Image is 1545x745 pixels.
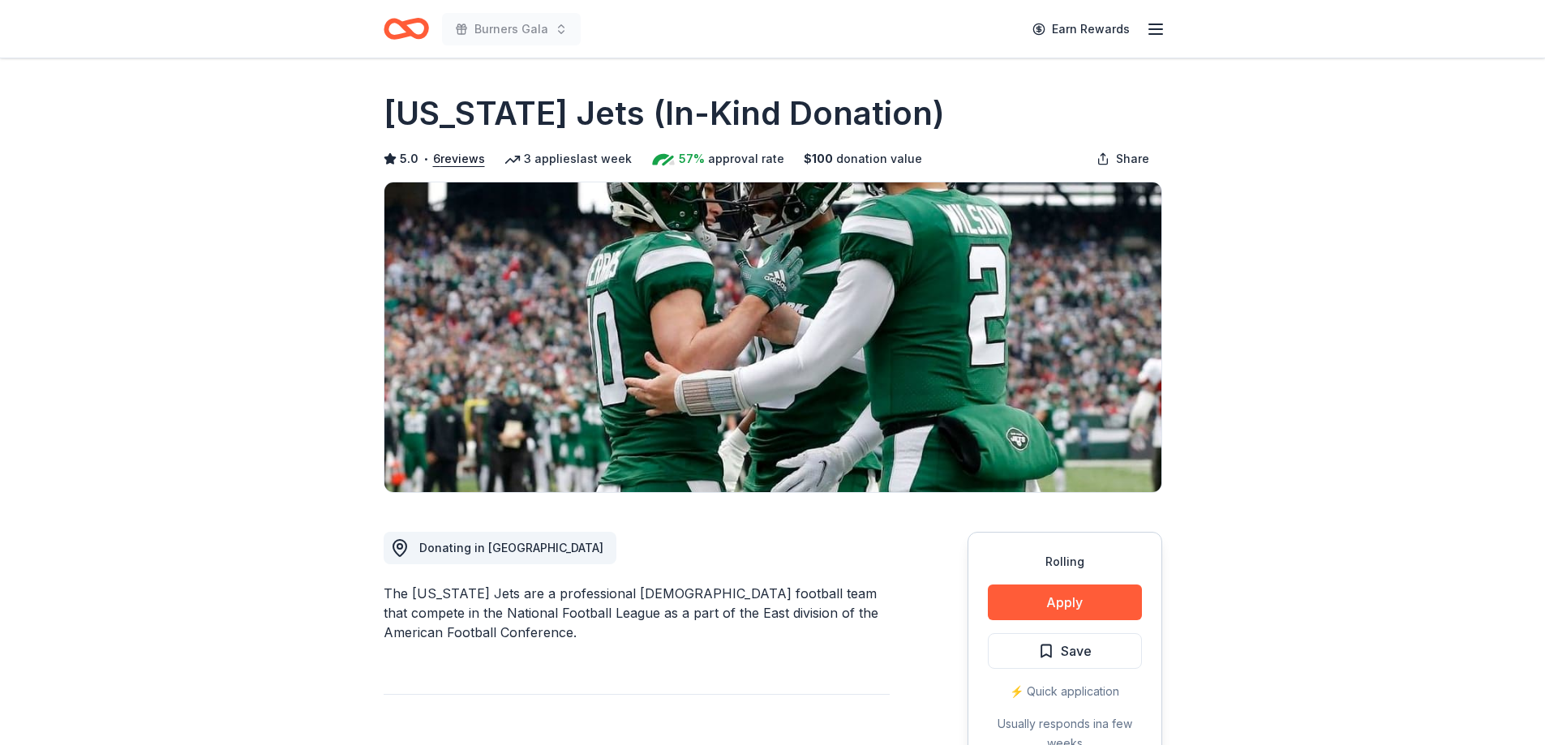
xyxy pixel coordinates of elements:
span: Donating in [GEOGRAPHIC_DATA] [419,541,603,554]
div: ⚡️ Quick application [988,682,1142,701]
button: Share [1084,143,1162,175]
img: Image for New York Jets (In-Kind Donation) [384,182,1161,492]
span: approval rate [708,149,784,169]
button: Apply [988,584,1142,620]
span: 5.0 [400,149,418,169]
span: 57% [679,149,705,169]
button: Burners Gala [442,13,581,45]
div: 3 applies last week [504,149,632,169]
a: Home [384,10,429,48]
span: • [423,152,428,165]
h1: [US_STATE] Jets (In-Kind Donation) [384,91,945,136]
span: $ 100 [804,149,833,169]
a: Earn Rewards [1023,15,1139,44]
span: donation value [836,149,922,169]
span: Save [1061,640,1092,662]
div: Rolling [988,552,1142,572]
div: The [US_STATE] Jets are a professional [DEMOGRAPHIC_DATA] football team that compete in the Natio... [384,584,890,642]
span: Burners Gala [474,19,548,39]
button: Save [988,633,1142,669]
button: 6reviews [433,149,485,169]
span: Share [1116,149,1149,169]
